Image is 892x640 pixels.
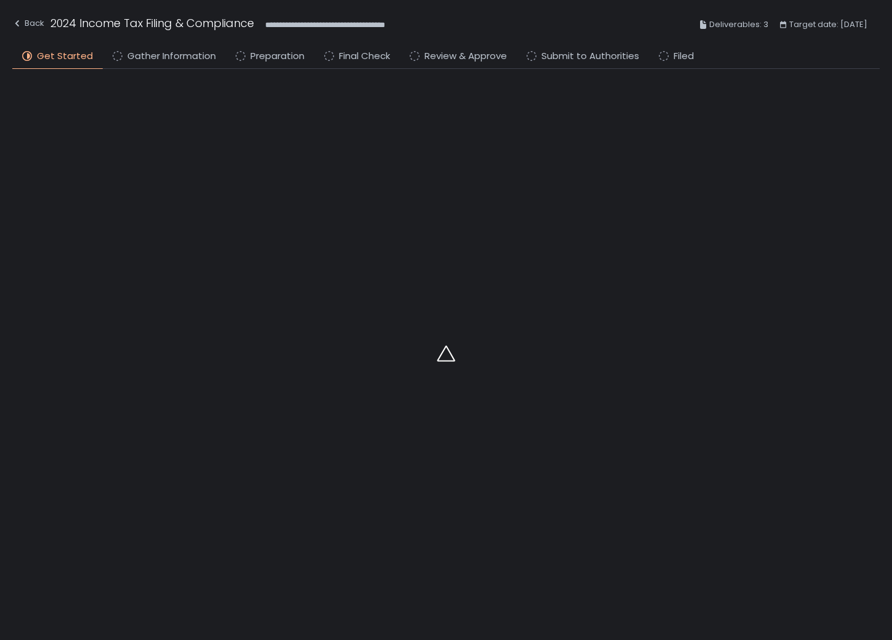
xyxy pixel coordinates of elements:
[12,15,44,35] button: Back
[674,49,694,63] span: Filed
[541,49,639,63] span: Submit to Authorities
[424,49,507,63] span: Review & Approve
[37,49,93,63] span: Get Started
[127,49,216,63] span: Gather Information
[50,15,254,31] h1: 2024 Income Tax Filing & Compliance
[709,17,768,32] span: Deliverables: 3
[339,49,390,63] span: Final Check
[12,16,44,31] div: Back
[789,17,867,32] span: Target date: [DATE]
[250,49,305,63] span: Preparation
